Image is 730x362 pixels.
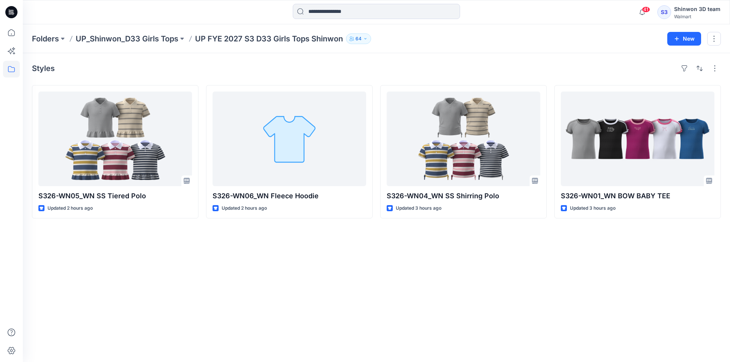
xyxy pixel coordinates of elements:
[213,191,366,201] p: S326-WN06_WN Fleece Hoodie
[387,191,540,201] p: S326-WN04_WN SS Shirring Polo
[195,33,343,44] p: UP FYE 2027 S3 D33 Girls Tops Shinwon
[32,64,55,73] h4: Styles
[38,191,192,201] p: S326-WN05_WN SS Tiered Polo
[657,5,671,19] div: S3
[667,32,701,46] button: New
[38,92,192,186] a: S326-WN05_WN SS Tiered Polo
[76,33,178,44] a: UP_Shinwon_D33 Girls Tops
[674,5,720,14] div: Shinwon 3D team
[213,92,366,186] a: S326-WN06_WN Fleece Hoodie
[396,204,441,212] p: Updated 3 hours ago
[32,33,59,44] a: Folders
[642,6,650,13] span: 41
[355,35,362,43] p: 64
[570,204,616,212] p: Updated 3 hours ago
[222,204,267,212] p: Updated 2 hours ago
[674,14,720,19] div: Walmart
[48,204,93,212] p: Updated 2 hours ago
[561,92,714,186] a: S326-WN01_WN BOW BABY TEE
[387,92,540,186] a: S326-WN04_WN SS Shirring Polo
[561,191,714,201] p: S326-WN01_WN BOW BABY TEE
[346,33,371,44] button: 64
